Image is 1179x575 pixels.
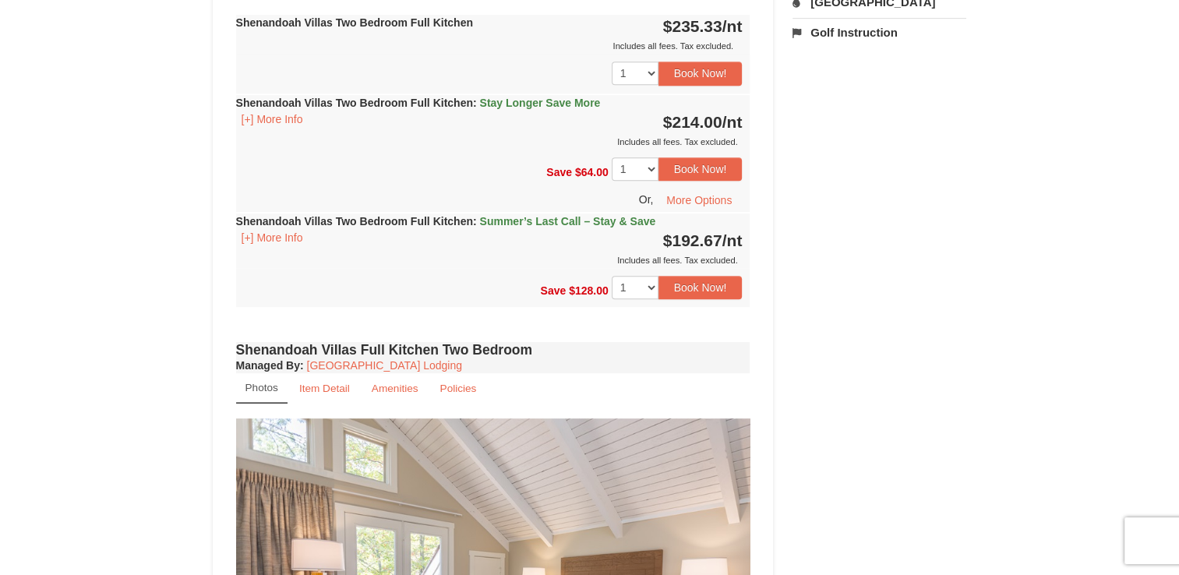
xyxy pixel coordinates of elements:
a: [GEOGRAPHIC_DATA] Lodging [307,359,462,372]
button: More Options [656,189,742,212]
span: Summer’s Last Call – Stay & Save [479,215,655,228]
a: Photos [236,373,288,404]
small: Policies [439,383,476,394]
div: Includes all fees. Tax excluded. [236,252,743,268]
span: Save [546,165,572,178]
a: Policies [429,373,486,404]
span: $64.00 [575,165,609,178]
strong: Shenandoah Villas Two Bedroom Full Kitchen [236,215,656,228]
span: Save [540,284,566,297]
strong: Shenandoah Villas Two Bedroom Full Kitchen [236,97,601,109]
span: Or, [639,193,654,206]
button: Book Now! [658,157,743,181]
span: : [473,215,477,228]
span: /nt [722,17,743,35]
span: Managed By [236,359,300,372]
span: $214.00 [663,113,722,131]
button: [+] More Info [236,229,309,246]
a: Golf Instruction [792,18,966,47]
button: Book Now! [658,276,743,299]
a: Amenities [362,373,429,404]
a: Item Detail [289,373,360,404]
span: /nt [722,113,743,131]
span: : [473,97,477,109]
div: Includes all fees. Tax excluded. [236,38,743,54]
button: [+] More Info [236,111,309,128]
span: Stay Longer Save More [479,97,600,109]
small: Amenities [372,383,418,394]
small: Photos [245,382,278,393]
span: $128.00 [569,284,609,297]
span: /nt [722,231,743,249]
strong: Shenandoah Villas Two Bedroom Full Kitchen [236,16,473,29]
div: Includes all fees. Tax excluded. [236,134,743,150]
small: Item Detail [299,383,350,394]
strong: : [236,359,304,372]
button: Book Now! [658,62,743,85]
span: $192.67 [663,231,722,249]
h4: Shenandoah Villas Full Kitchen Two Bedroom [236,342,750,358]
strong: $235.33 [663,17,743,35]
